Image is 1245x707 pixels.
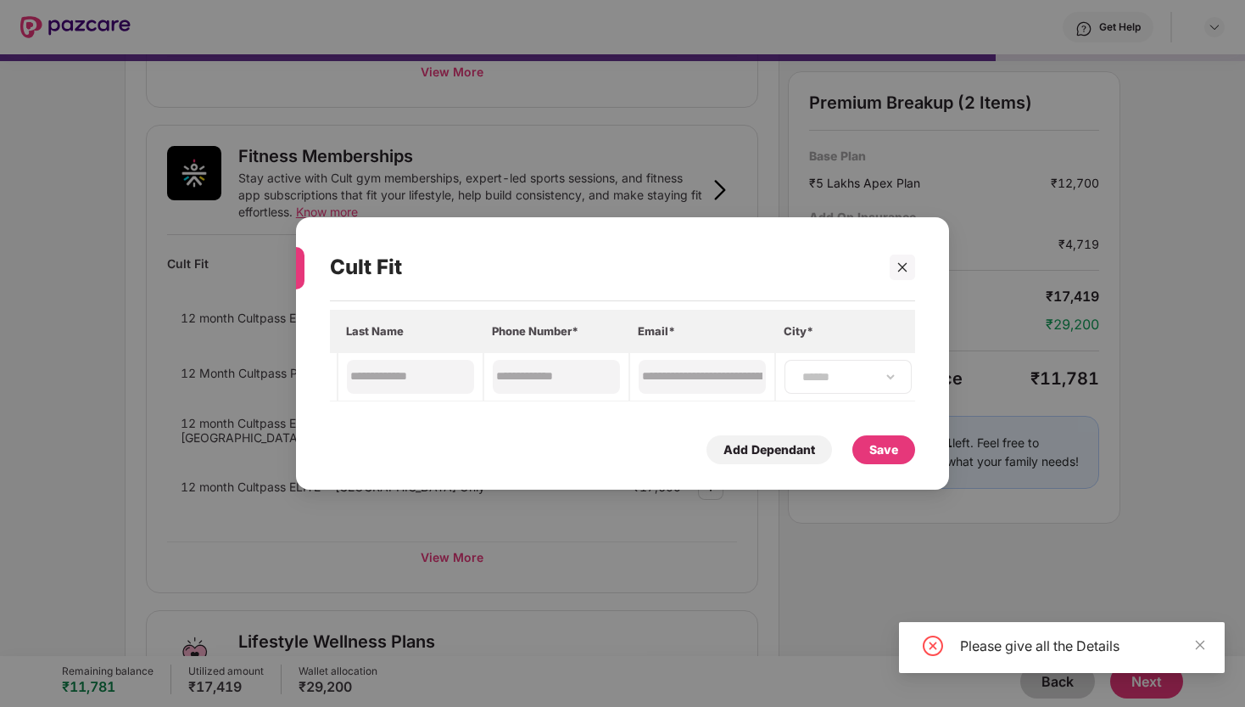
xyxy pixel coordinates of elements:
[923,636,943,656] span: close-circle
[483,310,629,352] th: Phone Number*
[960,636,1204,656] div: Please give all the Details
[723,440,815,459] div: Add Dependant
[869,440,898,459] div: Save
[1194,639,1206,651] span: close
[330,234,867,300] div: Cult Fit
[629,310,775,352] th: Email*
[896,261,908,273] span: close
[775,310,920,352] th: City*
[338,310,483,352] th: Last Name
